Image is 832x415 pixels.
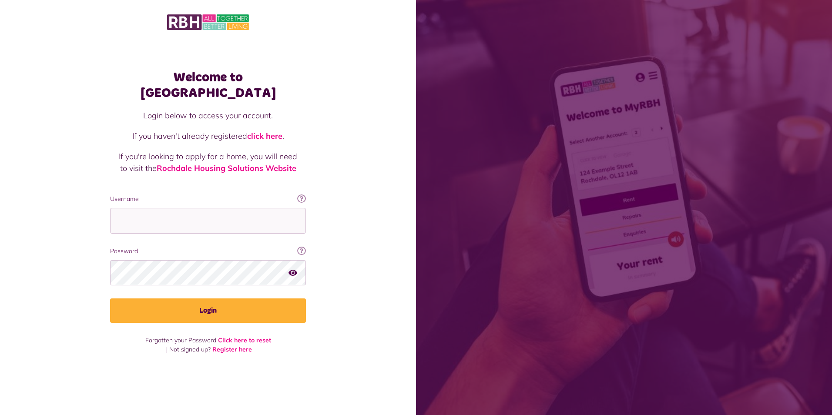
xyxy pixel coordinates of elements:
[110,298,306,323] button: Login
[119,130,297,142] p: If you haven't already registered .
[119,110,297,121] p: Login below to access your account.
[110,247,306,256] label: Password
[247,131,282,141] a: click here
[110,194,306,204] label: Username
[218,336,271,344] a: Click here to reset
[110,70,306,101] h1: Welcome to [GEOGRAPHIC_DATA]
[167,13,249,31] img: MyRBH
[119,151,297,174] p: If you're looking to apply for a home, you will need to visit the
[169,345,211,353] span: Not signed up?
[212,345,252,353] a: Register here
[157,163,296,173] a: Rochdale Housing Solutions Website
[145,336,216,344] span: Forgotten your Password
